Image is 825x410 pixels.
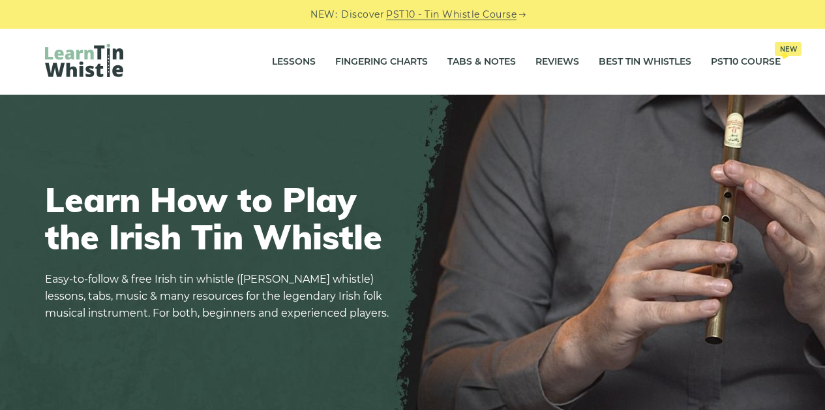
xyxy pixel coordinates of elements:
a: Fingering Charts [335,46,428,78]
h1: Learn How to Play the Irish Tin Whistle [45,181,397,255]
span: New [775,42,802,56]
a: Tabs & Notes [447,46,516,78]
a: PST10 CourseNew [711,46,781,78]
a: Reviews [535,46,579,78]
img: LearnTinWhistle.com [45,44,123,77]
a: Best Tin Whistles [599,46,691,78]
a: Lessons [272,46,316,78]
p: Easy-to-follow & free Irish tin whistle ([PERSON_NAME] whistle) lessons, tabs, music & many resou... [45,271,397,322]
